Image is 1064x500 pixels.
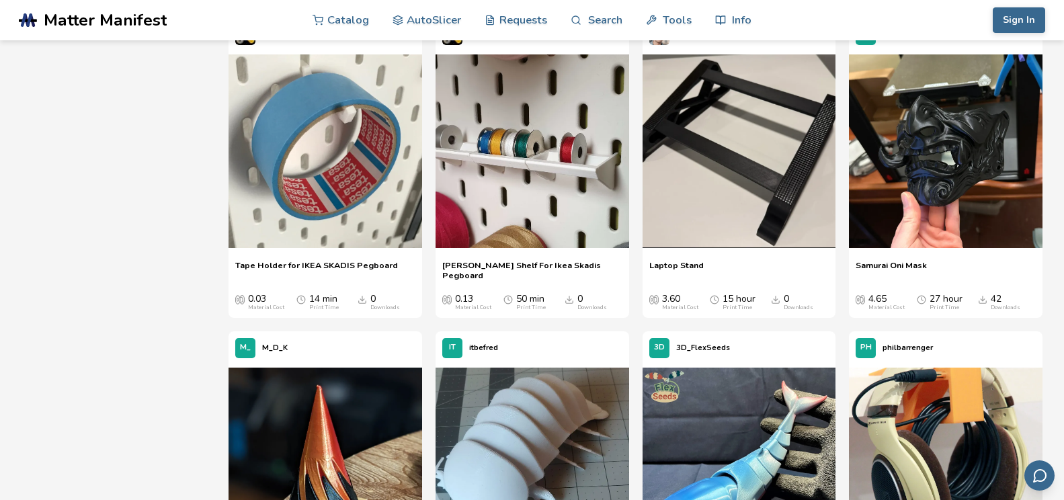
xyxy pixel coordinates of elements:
div: 0 [370,294,400,311]
div: 0 [577,294,607,311]
div: Downloads [370,304,400,311]
span: Average Cost [856,294,865,304]
div: 15 hour [723,294,755,311]
a: Samurai Oni Mask [856,260,927,280]
span: M_ [240,343,251,352]
a: Laptop Stand [649,260,704,280]
div: 14 min [309,294,339,311]
div: 50 min [516,294,546,311]
button: Send feedback via email [1024,460,1055,491]
a: Tape Holder for IKEA SKADIS Pegboard [235,260,398,280]
div: 42 [991,294,1020,311]
span: Downloads [771,294,780,304]
span: Downloads [358,294,367,304]
p: 3D_FlexSeeds [676,341,730,355]
span: Average Print Time [917,294,926,304]
div: Downloads [577,304,607,311]
div: Print Time [723,304,752,311]
div: Print Time [516,304,546,311]
a: [PERSON_NAME] Shelf For Ikea Skadis Pegboard [442,260,622,280]
span: Average Cost [442,294,452,304]
span: Average Print Time [710,294,719,304]
span: Average Print Time [296,294,306,304]
div: 0.13 [455,294,491,311]
span: Downloads [565,294,574,304]
p: itbefred [469,341,498,355]
div: 27 hour [930,294,963,311]
div: Downloads [784,304,813,311]
span: PH [860,343,872,352]
span: 3D [654,343,665,352]
div: Print Time [309,304,339,311]
button: Sign In [993,7,1045,33]
div: 3.60 [662,294,698,311]
span: IT [449,343,456,352]
div: Material Cost [455,304,491,311]
div: 4.65 [868,294,905,311]
p: philbarrenger [883,341,933,355]
span: Downloads [978,294,987,304]
span: Average Cost [235,294,245,304]
span: Average Cost [649,294,659,304]
div: 0.03 [248,294,284,311]
span: Matter Manifest [44,11,167,30]
p: M_D_K [262,341,288,355]
div: Material Cost [248,304,284,311]
div: Print Time [930,304,959,311]
div: Material Cost [868,304,905,311]
span: Average Print Time [503,294,513,304]
div: Downloads [991,304,1020,311]
div: 0 [784,294,813,311]
div: Material Cost [662,304,698,311]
